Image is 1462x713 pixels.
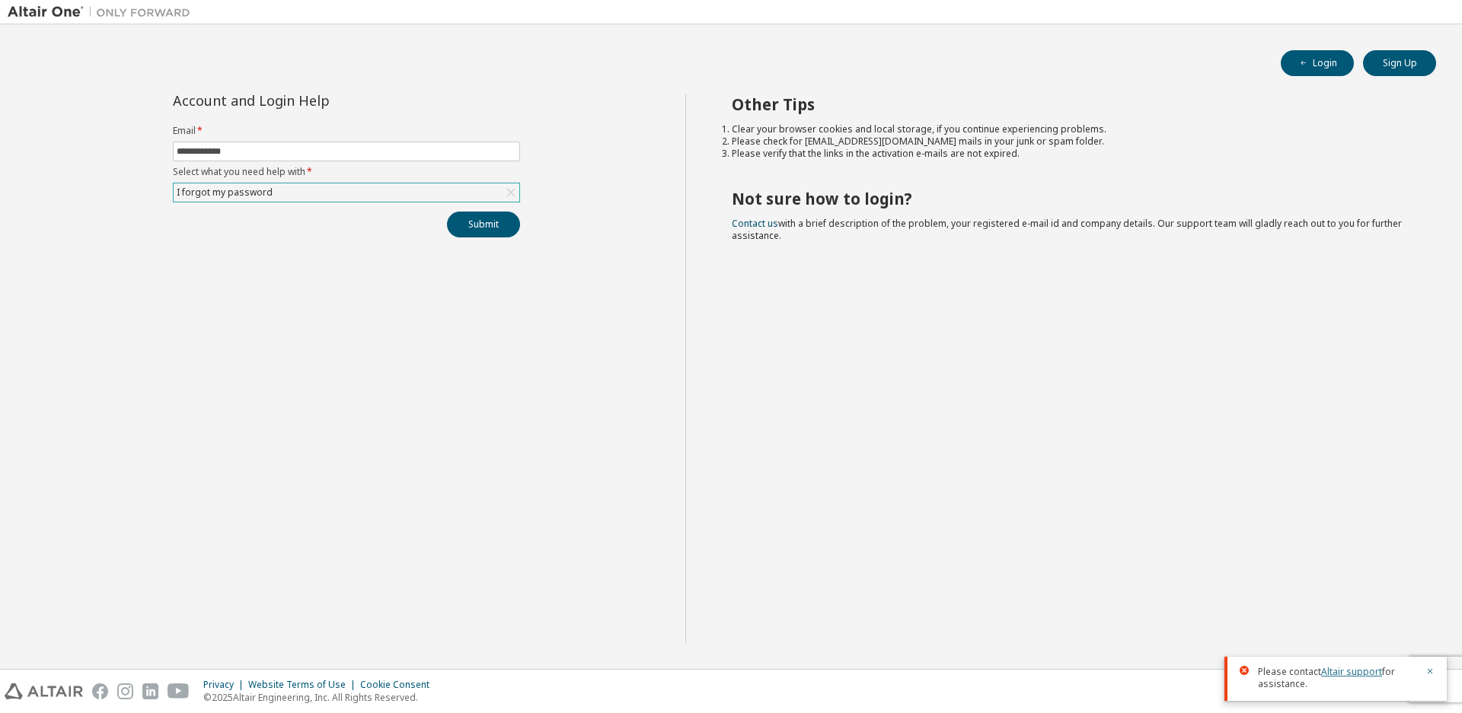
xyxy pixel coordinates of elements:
[732,217,1402,242] span: with a brief description of the problem, your registered e-mail id and company details. Our suppo...
[732,189,1409,208] h2: Not sure how to login?
[8,5,198,20] img: Altair One
[174,184,275,201] div: I forgot my password
[173,166,520,178] label: Select what you need help with
[142,683,158,699] img: linkedin.svg
[117,683,133,699] img: instagram.svg
[732,123,1409,135] li: Clear your browser cookies and local storage, if you continue experiencing problems.
[174,183,519,202] div: I forgot my password
[447,212,520,237] button: Submit
[732,94,1409,114] h2: Other Tips
[5,683,83,699] img: altair_logo.svg
[168,683,190,699] img: youtube.svg
[203,691,439,704] p: © 2025 Altair Engineering, Inc. All Rights Reserved.
[732,148,1409,160] li: Please verify that the links in the activation e-mails are not expired.
[732,135,1409,148] li: Please check for [EMAIL_ADDRESS][DOMAIN_NAME] mails in your junk or spam folder.
[360,679,439,691] div: Cookie Consent
[1321,665,1382,678] a: Altair support
[248,679,360,691] div: Website Terms of Use
[1281,50,1354,76] button: Login
[732,217,778,230] a: Contact us
[1363,50,1436,76] button: Sign Up
[92,683,108,699] img: facebook.svg
[173,94,451,107] div: Account and Login Help
[203,679,248,691] div: Privacy
[173,125,520,137] label: Email
[1258,666,1416,690] span: Please contact for assistance.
